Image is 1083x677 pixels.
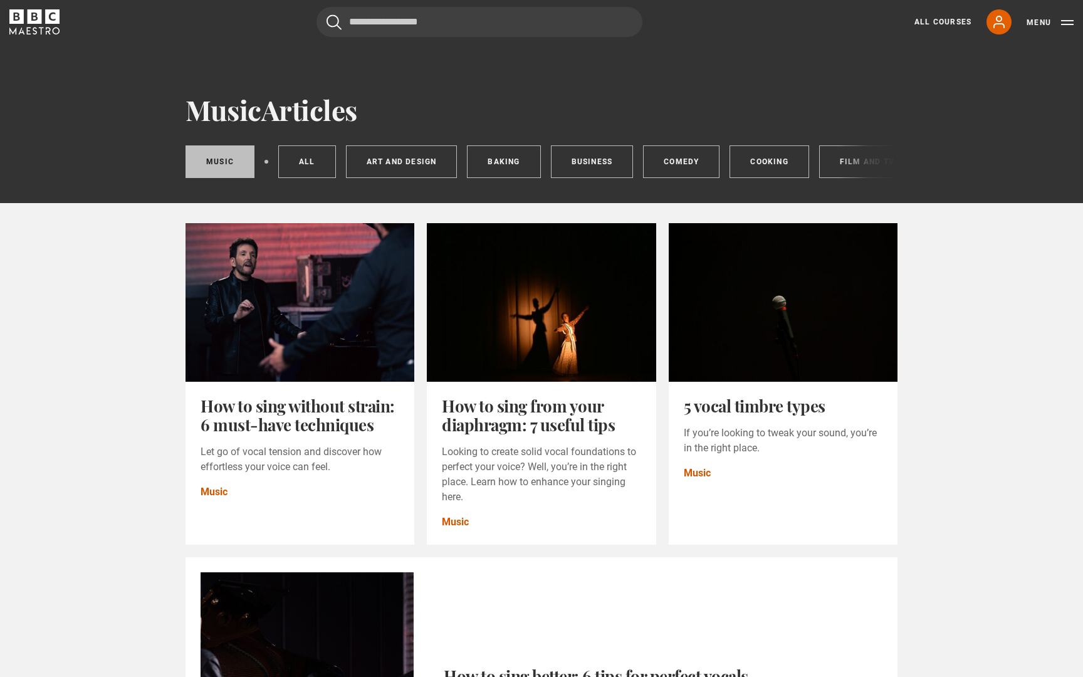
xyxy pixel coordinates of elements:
[186,145,254,178] a: Music
[442,515,469,530] a: Music
[201,395,395,436] a: How to sing without strain: 6 must-have techniques
[201,485,228,500] a: Music
[551,145,634,178] a: Business
[819,145,915,178] a: Film and TV
[442,395,615,436] a: How to sing from your diaphragm: 7 useful tips
[684,466,711,481] a: Music
[467,145,540,178] a: Baking
[186,94,897,125] h1: Articles
[730,145,808,178] a: Cooking
[914,16,971,28] a: All Courses
[317,7,642,37] input: Search
[643,145,719,178] a: Comedy
[346,145,458,178] a: Art and Design
[186,91,261,128] span: Music
[278,145,336,178] a: All
[684,395,825,417] a: 5 vocal timbre types
[186,145,897,183] nav: Categories
[327,14,342,30] button: Submit the search query
[1027,16,1074,29] button: Toggle navigation
[9,9,60,34] svg: BBC Maestro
